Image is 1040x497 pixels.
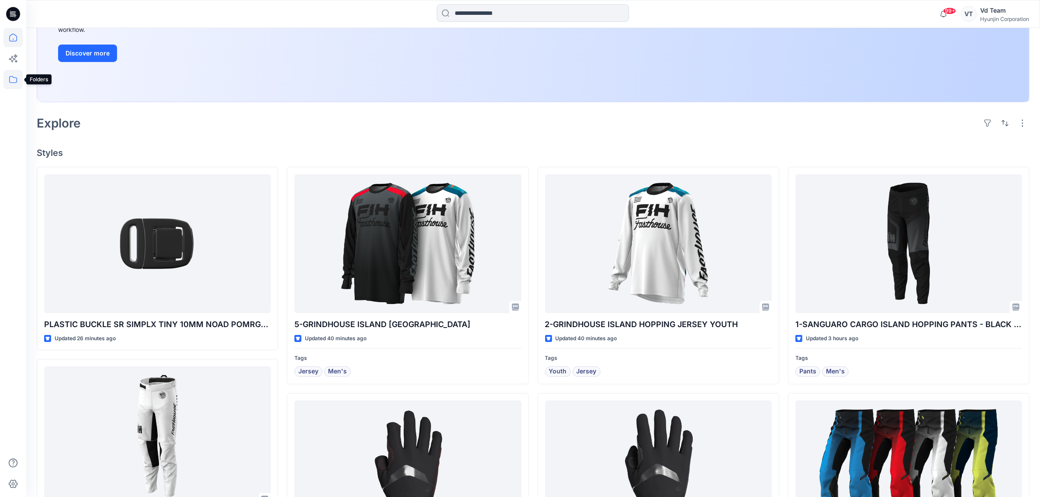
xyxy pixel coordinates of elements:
a: Discover more [58,45,255,62]
p: 5-GRINDHOUSE ISLAND [GEOGRAPHIC_DATA] [294,318,521,331]
span: Pants [799,366,816,377]
h2: Explore [37,116,81,130]
button: Discover more [58,45,117,62]
span: Jersey [577,366,597,377]
p: PLASTIC BUCKLE SR SIMPLX TINY 10MM NOAD POMRGD - ONE SIZE (MODEL#9810025703-ITEM#4432659) [44,318,271,331]
p: 2-GRINDHOUSE ISLAND HOPPING JERSEY YOUTH [545,318,772,331]
span: Jersey [298,366,318,377]
p: Updated 40 minutes ago [305,334,366,343]
div: Vd Team [980,5,1029,16]
h4: Styles [37,148,1030,158]
p: Tags [294,354,521,363]
a: PLASTIC BUCKLE SR SIMPLX TINY 10MM NOAD POMRGD - ONE SIZE (MODEL#9810025703-ITEM#4432659) [44,174,271,313]
p: 1-SANGUARO CARGO ISLAND HOPPING PANTS - BLACK SUB [795,318,1022,331]
p: Updated 26 minutes ago [55,334,116,343]
a: 1-SANGUARO CARGO ISLAND HOPPING PANTS - BLACK SUB [795,174,1022,313]
span: 99+ [943,7,956,14]
p: Updated 40 minutes ago [556,334,617,343]
a: 2-GRINDHOUSE ISLAND HOPPING JERSEY YOUTH [545,174,772,313]
span: Youth [549,366,567,377]
span: Men's [826,366,845,377]
span: Men's [328,366,347,377]
p: Updated 3 hours ago [806,334,858,343]
div: Hyunjin Corporation [980,16,1029,22]
a: 5-GRINDHOUSE ISLAND HOPPING JERSEY [294,174,521,313]
div: VT [961,6,977,22]
p: Tags [795,354,1022,363]
p: Tags [545,354,772,363]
